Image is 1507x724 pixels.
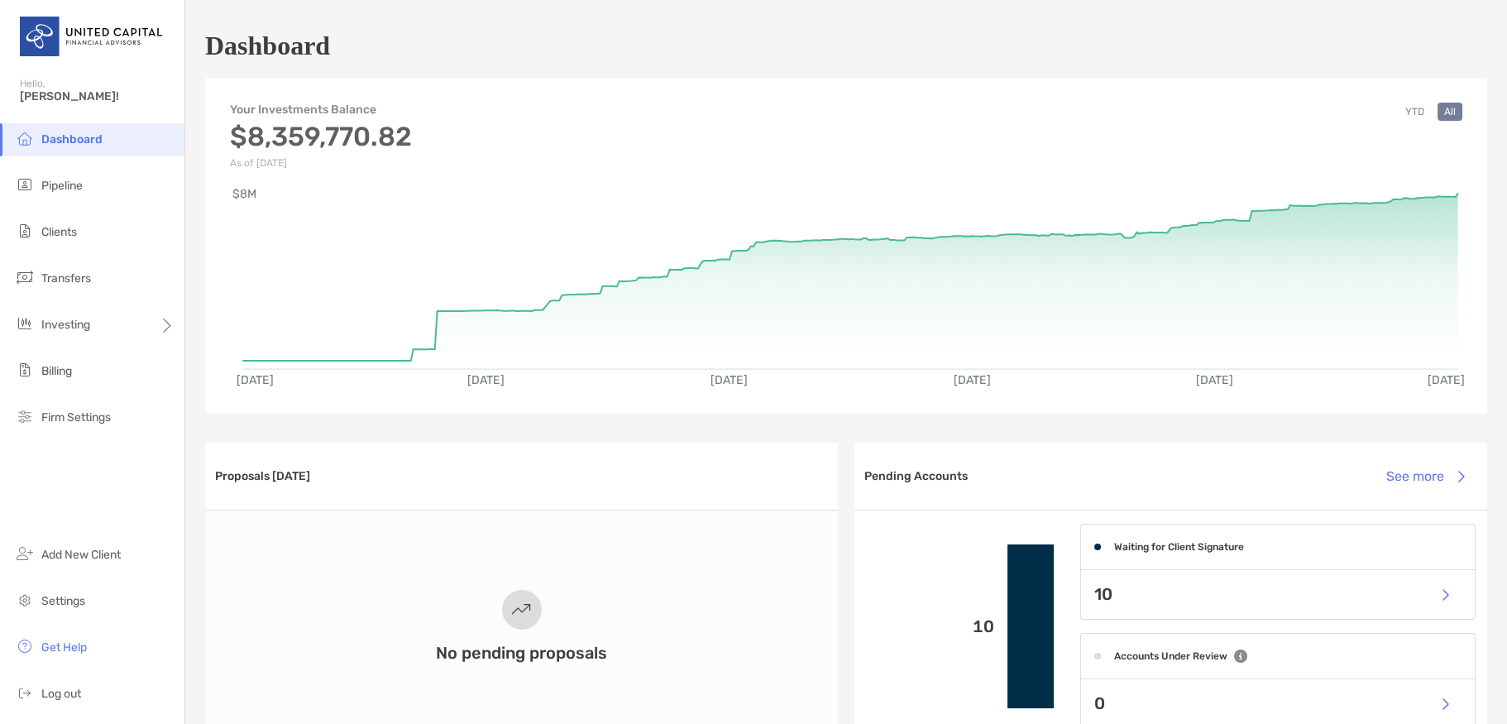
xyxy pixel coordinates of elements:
img: logout icon [15,683,35,702]
img: clients icon [15,221,35,241]
h3: $8,359,770.82 [230,121,412,152]
h4: Waiting for Client Signature [1114,541,1244,553]
h3: Pending Accounts [864,469,968,483]
h3: Proposals [DATE] [215,469,310,483]
img: transfers icon [15,267,35,287]
img: get-help icon [15,636,35,656]
text: [DATE] [1428,373,1465,387]
text: [DATE] [237,373,274,387]
p: As of [DATE] [230,157,412,169]
h4: Accounts Under Review [1114,650,1227,662]
span: Firm Settings [41,410,111,424]
span: [PERSON_NAME]! [20,89,175,103]
p: 10 [868,616,994,637]
img: investing icon [15,314,35,333]
img: billing icon [15,360,35,380]
img: pipeline icon [15,175,35,194]
button: YTD [1399,103,1431,121]
h1: Dashboard [205,31,330,61]
span: Billing [41,364,72,378]
img: firm-settings icon [15,406,35,426]
span: Investing [41,318,90,332]
span: Log out [41,687,81,701]
img: settings icon [15,590,35,610]
span: Settings [41,594,85,608]
img: United Capital Logo [20,7,165,66]
text: $8M [232,187,256,201]
h4: Your Investments Balance [230,103,412,117]
p: 10 [1094,584,1112,605]
text: [DATE] [467,373,505,387]
h3: No pending proposals [436,643,607,663]
span: Add New Client [41,548,121,562]
span: Transfers [41,271,91,285]
span: Dashboard [41,132,103,146]
p: 0 [1094,693,1105,714]
span: Clients [41,225,77,239]
text: [DATE] [954,373,991,387]
span: Pipeline [41,179,83,193]
button: All [1438,103,1462,121]
img: add_new_client icon [15,544,35,563]
img: dashboard icon [15,128,35,148]
text: [DATE] [1197,373,1234,387]
button: See more [1373,458,1477,495]
text: [DATE] [710,373,748,387]
span: Get Help [41,640,87,654]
